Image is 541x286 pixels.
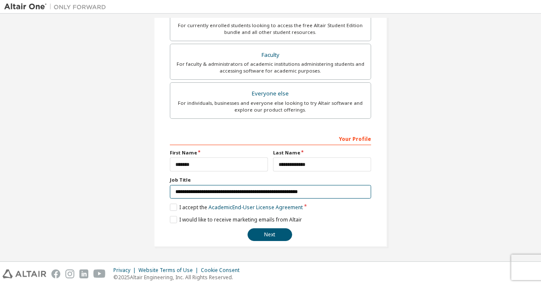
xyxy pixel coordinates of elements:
label: Last Name [273,149,371,156]
img: Altair One [4,3,110,11]
div: Faculty [175,49,366,61]
label: I would like to receive marketing emails from Altair [170,216,302,223]
div: For individuals, businesses and everyone else looking to try Altair software and explore our prod... [175,100,366,113]
div: Privacy [113,267,138,274]
div: For faculty & administrators of academic institutions administering students and accessing softwa... [175,61,366,74]
div: Your Profile [170,132,371,145]
div: Cookie Consent [201,267,245,274]
img: facebook.svg [51,269,60,278]
label: Job Title [170,177,371,183]
p: © 2025 Altair Engineering, Inc. All Rights Reserved. [113,274,245,281]
div: For currently enrolled students looking to access the free Altair Student Edition bundle and all ... [175,22,366,36]
label: First Name [170,149,268,156]
button: Next [248,228,292,241]
img: linkedin.svg [79,269,88,278]
img: instagram.svg [65,269,74,278]
label: I accept the [170,204,303,211]
img: youtube.svg [93,269,106,278]
img: altair_logo.svg [3,269,46,278]
div: Website Terms of Use [138,267,201,274]
div: Everyone else [175,88,366,100]
a: Academic End-User License Agreement [209,204,303,211]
